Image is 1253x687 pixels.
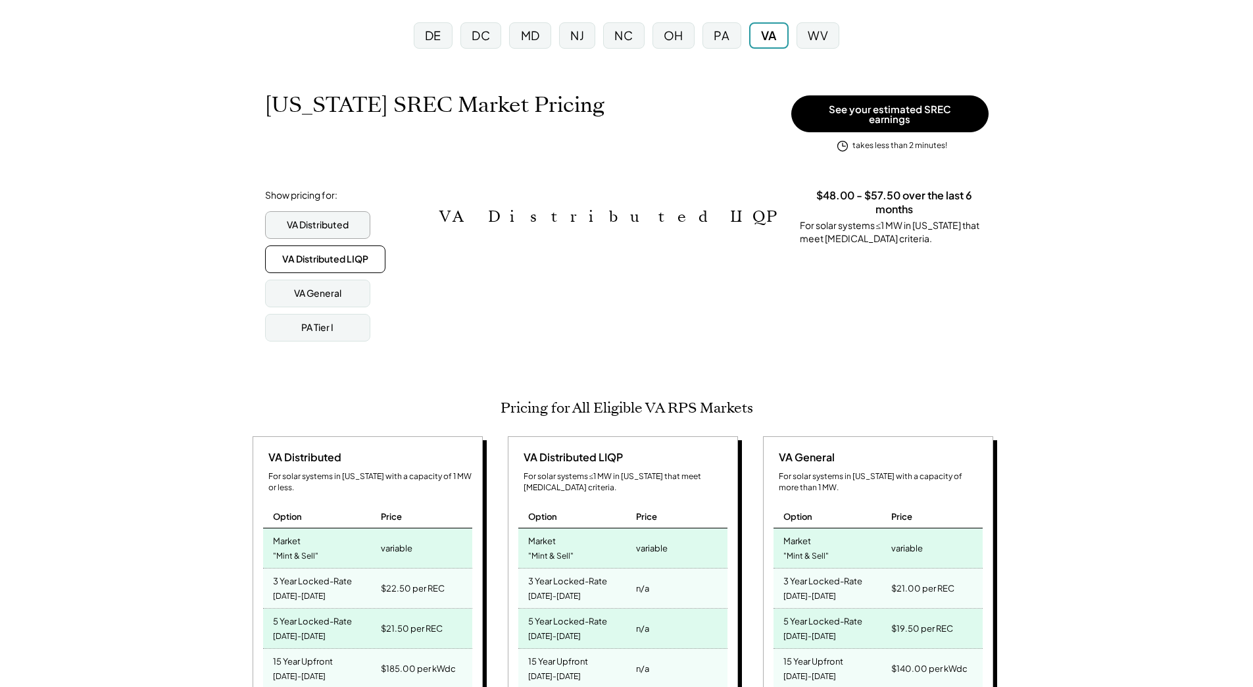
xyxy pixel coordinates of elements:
[528,547,574,565] div: "Mint & Sell"
[783,588,836,605] div: [DATE]-[DATE]
[524,471,727,494] div: For solar systems ≤1 MW in [US_STATE] that meet [MEDICAL_DATA] criteria.
[800,189,989,216] h3: $48.00 - $57.50 over the last 6 months
[783,532,811,547] div: Market
[636,619,649,638] div: n/a
[614,27,633,43] div: NC
[273,652,333,667] div: 15 Year Upfront
[301,321,333,334] div: PA Tier I
[501,399,753,417] h2: Pricing for All Eligible VA RPS Markets
[774,450,835,465] div: VA General
[439,207,780,226] h2: VA Distributed LIQP
[808,27,828,43] div: WV
[528,572,607,587] div: 3 Year Locked-Rate
[783,628,836,646] div: [DATE]-[DATE]
[636,579,649,598] div: n/a
[800,219,989,245] div: For solar systems ≤1 MW in [US_STATE] that meet [MEDICAL_DATA] criteria.
[425,27,441,43] div: DE
[761,27,777,43] div: VA
[891,619,953,638] div: $19.50 per REC
[282,253,368,266] div: VA Distributed LIQP
[287,218,349,232] div: VA Distributed
[381,659,456,678] div: $185.00 per kWdc
[528,511,557,522] div: Option
[273,511,302,522] div: Option
[636,659,649,678] div: n/a
[783,547,829,565] div: "Mint & Sell"
[294,287,341,300] div: VA General
[273,547,318,565] div: "Mint & Sell"
[273,532,301,547] div: Market
[783,668,836,686] div: [DATE]-[DATE]
[852,140,947,151] div: takes less than 2 minutes!
[472,27,490,43] div: DC
[518,450,623,465] div: VA Distributed LIQP
[381,539,412,557] div: variable
[783,511,812,522] div: Option
[891,511,912,522] div: Price
[779,471,983,494] div: For solar systems in [US_STATE] with a capacity of more than 1 MW.
[273,612,352,627] div: 5 Year Locked-Rate
[265,189,337,202] div: Show pricing for:
[570,27,584,43] div: NJ
[273,572,352,587] div: 3 Year Locked-Rate
[891,659,968,678] div: $140.00 per kWdc
[263,450,341,465] div: VA Distributed
[891,579,954,598] div: $21.00 per REC
[265,92,604,118] h1: [US_STATE] SREC Market Pricing
[783,612,862,627] div: 5 Year Locked-Rate
[381,579,445,598] div: $22.50 per REC
[528,628,581,646] div: [DATE]-[DATE]
[891,539,923,557] div: variable
[783,652,843,667] div: 15 Year Upfront
[528,668,581,686] div: [DATE]-[DATE]
[528,612,607,627] div: 5 Year Locked-Rate
[636,511,657,522] div: Price
[273,668,326,686] div: [DATE]-[DATE]
[783,572,862,587] div: 3 Year Locked-Rate
[381,619,443,638] div: $21.50 per REC
[636,539,668,557] div: variable
[521,27,540,43] div: MD
[528,532,556,547] div: Market
[791,95,989,132] button: See your estimated SREC earnings
[528,588,581,605] div: [DATE]-[DATE]
[268,471,472,494] div: For solar systems in [US_STATE] with a capacity of 1 MW or less.
[714,27,729,43] div: PA
[273,588,326,605] div: [DATE]-[DATE]
[273,628,326,646] div: [DATE]-[DATE]
[664,27,683,43] div: OH
[381,511,402,522] div: Price
[528,652,588,667] div: 15 Year Upfront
